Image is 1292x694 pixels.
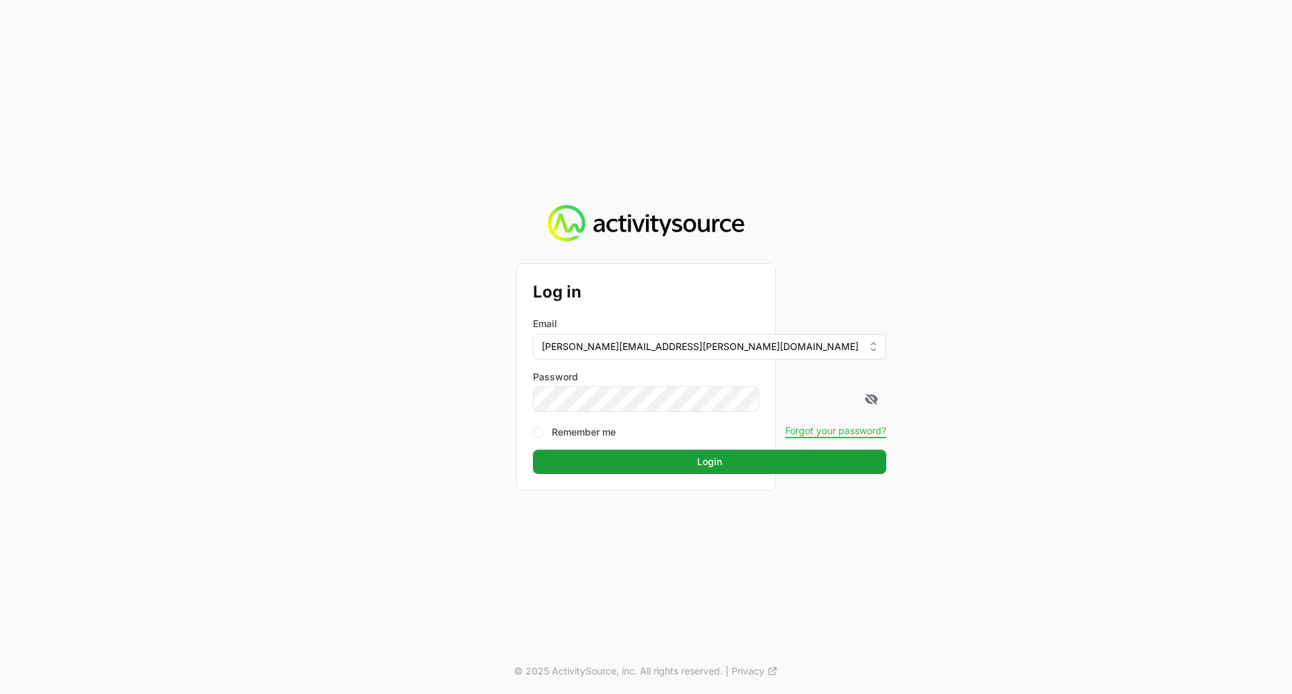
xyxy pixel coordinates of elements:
button: Login [533,450,886,474]
span: Login [697,454,722,470]
button: [PERSON_NAME][EMAIL_ADDRESS][PERSON_NAME][DOMAIN_NAME] [533,334,886,359]
button: Forgot your password? [785,425,886,437]
span: | [725,664,729,678]
a: Privacy [731,664,778,678]
label: Password [533,370,886,384]
label: Remember me [552,425,616,439]
p: © 2025 ActivitySource, inc. All rights reserved. [514,664,723,678]
span: [PERSON_NAME][EMAIL_ADDRESS][PERSON_NAME][DOMAIN_NAME] [542,340,859,353]
h2: Log in [533,280,886,304]
img: Activity Source [548,205,744,242]
label: Email [533,317,557,331]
